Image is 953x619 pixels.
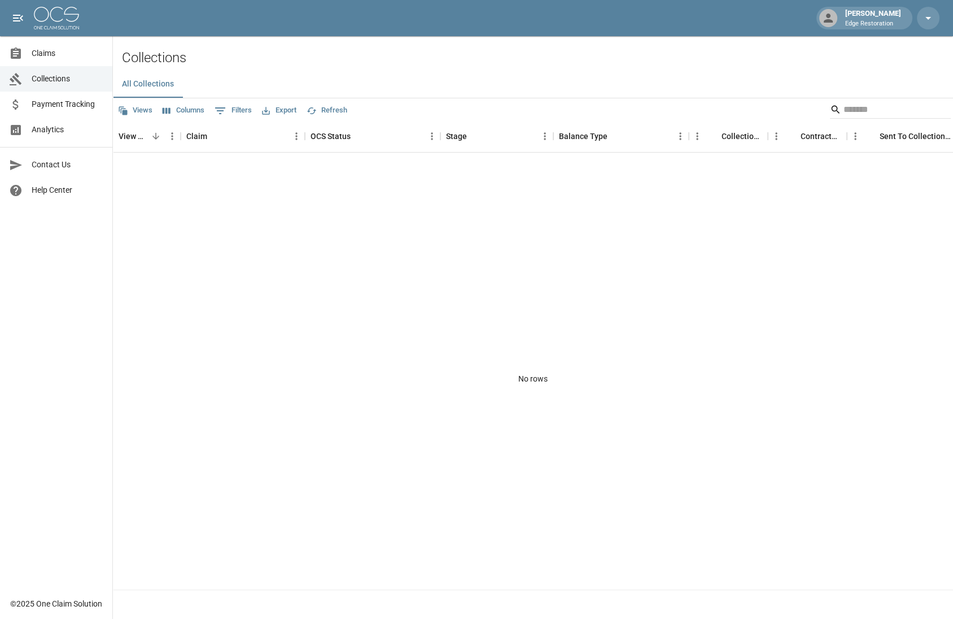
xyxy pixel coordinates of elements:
[351,128,366,144] button: Sort
[423,128,440,145] button: Menu
[32,47,103,59] span: Claims
[32,159,103,171] span: Contact Us
[288,128,305,145] button: Menu
[536,128,553,145] button: Menu
[113,153,953,605] div: No rows
[304,102,350,119] button: Refresh
[160,102,207,119] button: Select columns
[181,120,305,152] div: Claim
[559,120,607,152] div: Balance Type
[847,128,864,145] button: Menu
[305,120,440,152] div: OCS Status
[672,128,689,145] button: Menu
[113,71,953,98] div: dynamic tabs
[768,120,847,152] div: Contractor Amount
[768,128,785,145] button: Menu
[115,102,155,119] button: Views
[553,120,689,152] div: Balance Type
[830,101,951,121] div: Search
[440,120,553,152] div: Stage
[801,120,841,152] div: Contractor Amount
[785,128,801,144] button: Sort
[122,50,953,66] h2: Collections
[34,7,79,29] img: ocs-logo-white-transparent.png
[845,19,901,29] p: Edge Restoration
[7,7,29,29] button: open drawer
[607,128,623,144] button: Sort
[148,128,164,144] button: Sort
[32,73,103,85] span: Collections
[864,128,880,144] button: Sort
[113,71,183,98] button: All Collections
[446,120,467,152] div: Stage
[164,128,181,145] button: Menu
[32,124,103,136] span: Analytics
[212,102,255,120] button: Show filters
[467,128,483,144] button: Sort
[311,120,351,152] div: OCS Status
[186,120,207,152] div: Claim
[32,98,103,110] span: Payment Tracking
[689,128,706,145] button: Menu
[706,128,722,144] button: Sort
[259,102,299,119] button: Export
[113,120,181,152] div: View Collection
[10,598,102,609] div: © 2025 One Claim Solution
[722,120,762,152] div: Collections Fee
[119,120,148,152] div: View Collection
[841,8,906,28] div: [PERSON_NAME]
[689,120,768,152] div: Collections Fee
[207,128,223,144] button: Sort
[32,184,103,196] span: Help Center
